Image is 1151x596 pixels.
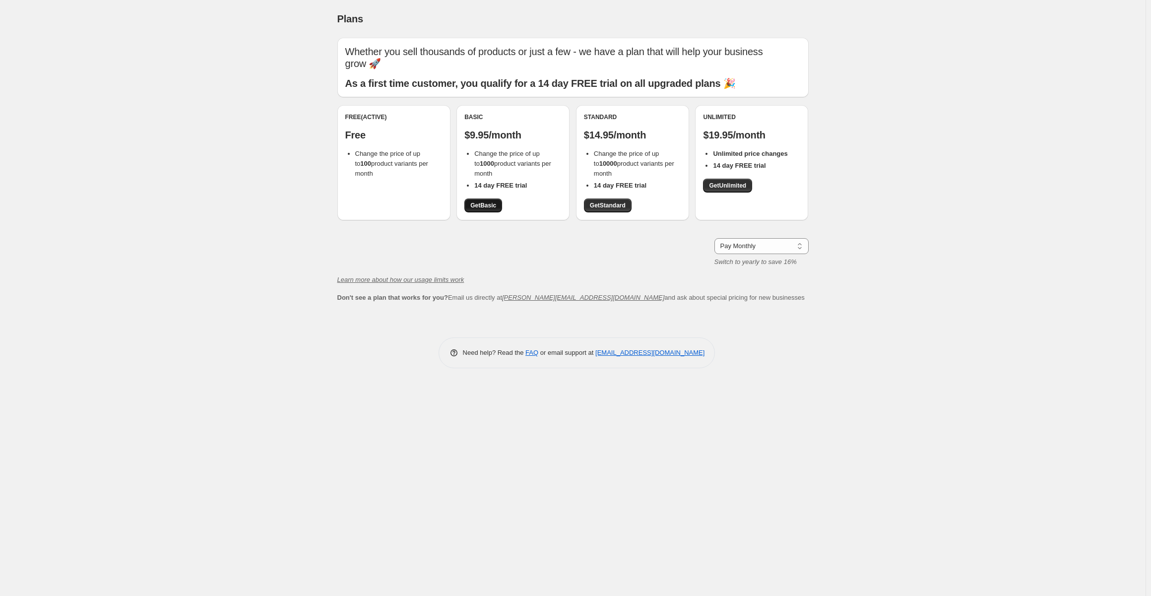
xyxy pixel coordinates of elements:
p: $9.95/month [464,129,562,141]
a: Learn more about how our usage limits work [337,276,464,283]
div: Standard [584,113,681,121]
i: Switch to yearly to save 16% [714,258,797,265]
b: 14 day FREE trial [713,162,766,169]
a: [PERSON_NAME][EMAIL_ADDRESS][DOMAIN_NAME] [502,294,664,301]
a: GetUnlimited [703,179,752,193]
span: Get Unlimited [709,182,746,190]
a: FAQ [525,349,538,356]
span: Change the price of up to product variants per month [355,150,428,177]
a: [EMAIL_ADDRESS][DOMAIN_NAME] [595,349,704,356]
b: As a first time customer, you qualify for a 14 day FREE trial on all upgraded plans 🎉 [345,78,736,89]
b: 14 day FREE trial [474,182,527,189]
p: $14.95/month [584,129,681,141]
span: Plans [337,13,363,24]
p: Free [345,129,443,141]
div: Unlimited [703,113,800,121]
div: Free (Active) [345,113,443,121]
span: Get Standard [590,201,626,209]
a: GetStandard [584,199,632,212]
a: GetBasic [464,199,502,212]
span: Need help? Read the [463,349,526,356]
b: 10000 [599,160,617,167]
b: Unlimited price changes [713,150,787,157]
b: Don't see a plan that works for you? [337,294,448,301]
div: Basic [464,113,562,121]
span: or email support at [538,349,595,356]
span: Change the price of up to product variants per month [594,150,674,177]
b: 100 [360,160,371,167]
p: Whether you sell thousands of products or just a few - we have a plan that will help your busines... [345,46,801,69]
b: 1000 [480,160,494,167]
span: Change the price of up to product variants per month [474,150,551,177]
span: Get Basic [470,201,496,209]
p: $19.95/month [703,129,800,141]
span: Email us directly at and ask about special pricing for new businesses [337,294,805,301]
b: 14 day FREE trial [594,182,646,189]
